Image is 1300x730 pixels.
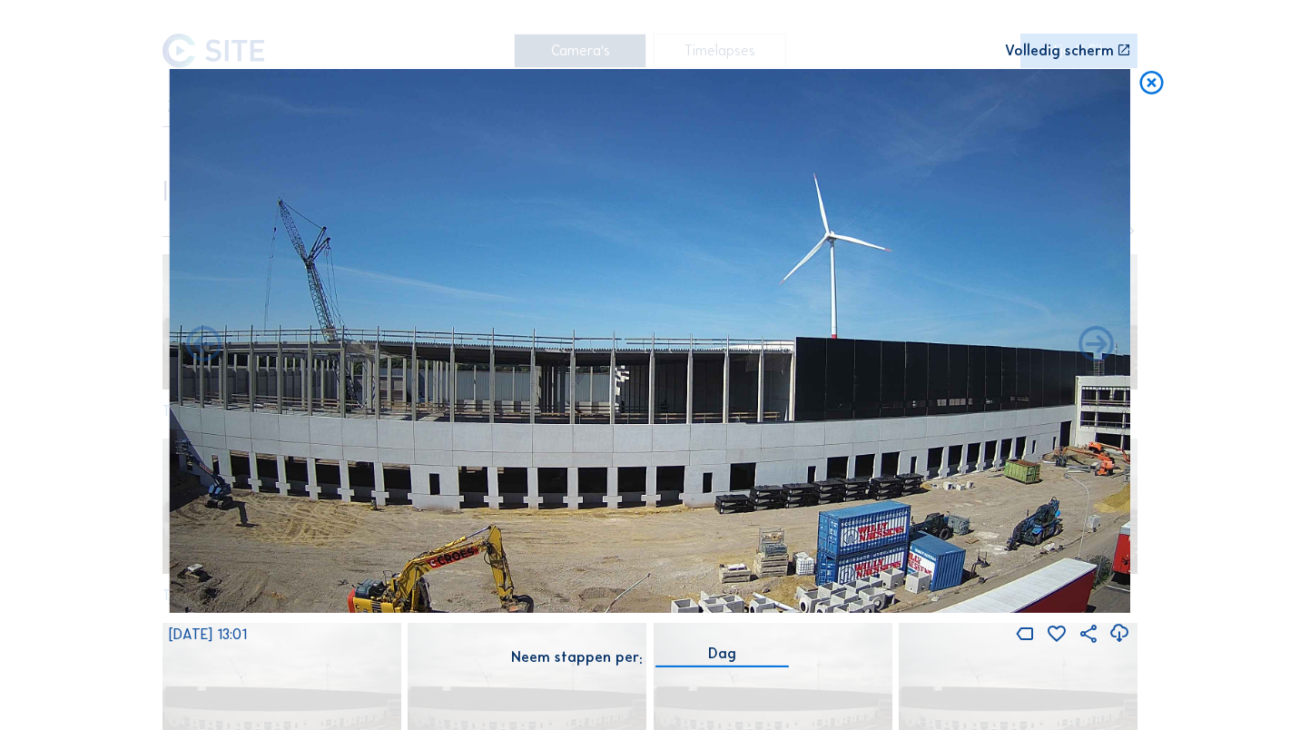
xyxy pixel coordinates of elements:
i: Back [1075,324,1118,367]
div: Dag [708,646,736,662]
span: [DATE] 13:01 [169,626,247,643]
div: Volledig scherm [1005,44,1114,58]
i: Forward [182,324,225,367]
div: Dag [656,646,789,666]
div: Neem stappen per: [511,650,643,665]
img: Image [169,69,1130,613]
